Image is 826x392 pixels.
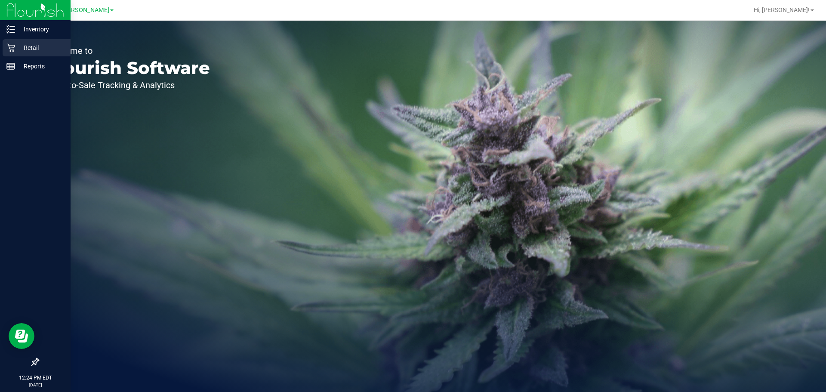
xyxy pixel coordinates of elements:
p: 12:24 PM EDT [4,374,67,382]
span: Hi, [PERSON_NAME]! [754,6,810,13]
p: Flourish Software [46,59,210,77]
p: Retail [15,43,67,53]
inline-svg: Retail [6,43,15,52]
p: Welcome to [46,46,210,55]
p: Reports [15,61,67,71]
iframe: Resource center [9,323,34,349]
p: [DATE] [4,382,67,388]
p: Seed-to-Sale Tracking & Analytics [46,81,210,90]
inline-svg: Reports [6,62,15,71]
p: Inventory [15,24,67,34]
span: [PERSON_NAME] [62,6,109,14]
inline-svg: Inventory [6,25,15,34]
